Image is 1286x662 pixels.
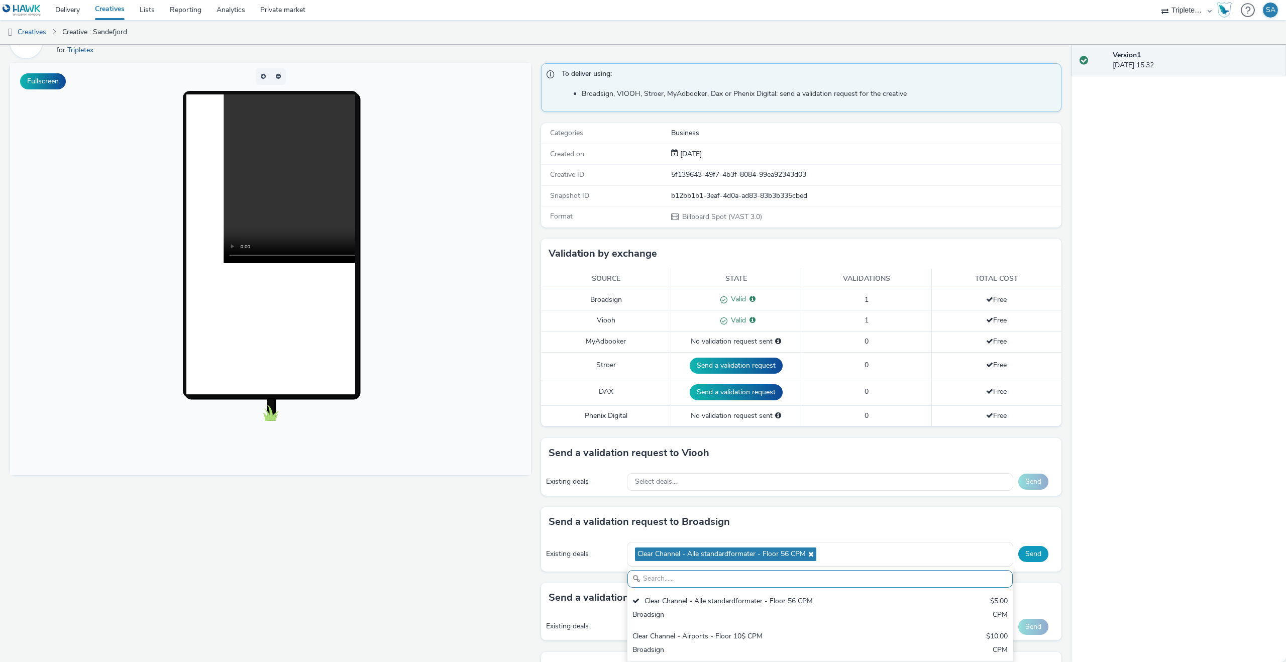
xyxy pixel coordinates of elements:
button: Send [1018,474,1048,490]
div: CPM [993,645,1008,656]
div: Creation 26 August 2025, 15:32 [678,149,702,159]
button: Send [1018,546,1048,562]
span: 0 [865,337,869,346]
a: Hawk Academy [1217,2,1236,18]
div: Business [671,128,1061,138]
div: $5.00 [990,596,1008,608]
span: Free [986,387,1007,396]
span: Created on [550,149,584,159]
span: Categories [550,128,583,138]
td: DAX [541,379,671,405]
span: To deliver using: [562,69,1051,82]
button: Send [1018,619,1048,635]
span: [DATE] [678,149,702,159]
th: Total cost [931,269,1061,289]
img: undefined Logo [3,4,41,17]
span: Snapshot ID [550,191,589,200]
a: Creative : Sandefjord [57,20,132,44]
div: Existing deals [546,621,622,631]
img: Hawk Academy [1217,2,1232,18]
span: Valid [727,294,746,304]
div: Clear Channel - Alle standardformater - Floor 56 CPM [632,596,881,608]
a: Tripletex [67,45,97,55]
h3: Send a validation request to MyAdbooker [549,590,742,605]
span: Format [550,211,573,221]
button: Send a validation request [690,358,783,374]
div: Existing deals [546,549,622,559]
th: State [671,269,801,289]
div: No validation request sent [676,337,796,347]
span: Free [986,411,1007,420]
div: Please select a deal below and click on Send to send a validation request to Phenix Digital. [775,411,781,421]
h3: Send a validation request to Broadsign [549,514,730,529]
div: No validation request sent [676,411,796,421]
span: Valid [727,315,746,325]
td: Viooh [541,310,671,332]
td: Phenix Digital [541,405,671,426]
span: 1 [865,295,869,304]
span: Creative ID [550,170,584,179]
div: SA [1266,3,1275,18]
div: $10.00 [986,631,1008,643]
span: Clear Channel - Alle standardformater - Floor 56 CPM [637,550,806,559]
div: Please select a deal below and click on Send to send a validation request to MyAdbooker. [775,337,781,347]
th: Validations [801,269,931,289]
span: Free [986,360,1007,370]
span: Free [986,315,1007,325]
span: Free [986,337,1007,346]
strong: Version 1 [1113,50,1141,60]
td: Broadsign [541,289,671,310]
div: Broadsign [632,645,881,656]
span: 1 [865,315,869,325]
div: Broadsign [632,610,881,621]
span: 0 [865,387,869,396]
div: CPM [993,610,1008,621]
div: 5f139643-49f7-4b3f-8084-99ea92343d03 [671,170,1061,180]
td: Stroer [541,352,671,379]
div: Existing deals [546,477,622,487]
img: dooh [5,28,15,38]
button: Fullscreen [20,73,66,89]
h3: Send a validation request to Viooh [549,446,709,461]
li: Broadsign, VIOOH, Stroer, MyAdbooker, Dax or Phenix Digital: send a validation request for the cr... [582,89,1056,99]
input: Search...... [627,570,1013,588]
th: Source [541,269,671,289]
span: 0 [865,360,869,370]
h3: Validation by exchange [549,246,657,261]
span: 0 [865,411,869,420]
button: Send a validation request [690,384,783,400]
span: Billboard Spot (VAST 3.0) [681,212,762,222]
div: [DATE] 15:32 [1113,50,1278,71]
a: Tripletex [10,37,46,47]
td: MyAdbooker [541,332,671,352]
div: Clear Channel - Airports - Floor 10$ CPM [632,631,881,643]
span: for [56,45,67,55]
span: Free [986,295,1007,304]
div: b12bb1b1-3eaf-4d0a-ad83-83b3b335cbed [671,191,1061,201]
span: Select deals... [635,478,677,486]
